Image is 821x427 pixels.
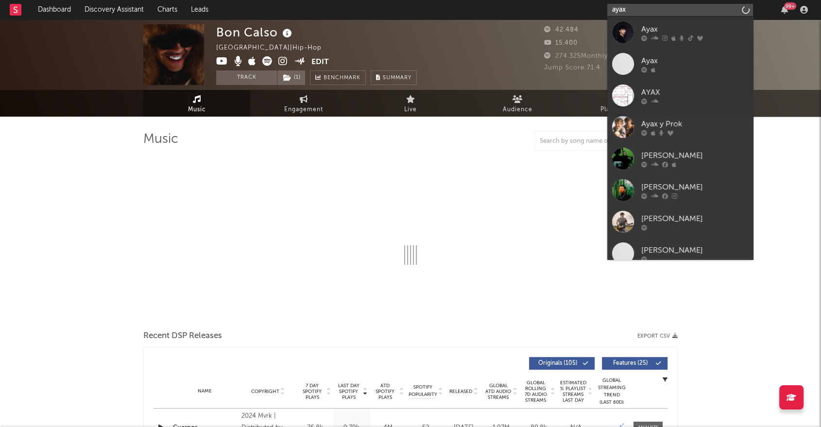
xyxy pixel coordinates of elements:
[324,72,360,84] span: Benchmark
[544,40,578,46] span: 15.400
[284,104,323,116] span: Engagement
[560,380,586,403] span: Estimated % Playlist Streams Last Day
[607,206,753,238] a: [PERSON_NAME]
[641,86,748,98] div: AYAX
[535,137,637,145] input: Search by song name or URL
[608,360,653,366] span: Features ( 25 )
[409,384,437,398] span: Spotify Popularity
[277,70,305,85] button: (1)
[383,75,411,81] span: Summary
[173,388,237,395] div: Name
[522,380,549,403] span: Global Rolling 7D Audio Streams
[641,118,748,130] div: Ayax y Prok
[188,104,206,116] span: Music
[641,181,748,193] div: [PERSON_NAME]
[607,238,753,269] a: [PERSON_NAME]
[216,42,333,54] div: [GEOGRAPHIC_DATA] | Hip-Hop
[600,104,649,116] span: Playlists/Charts
[781,6,788,14] button: 99+
[607,111,753,143] a: Ayax y Prok
[607,80,753,111] a: AYAX
[371,70,417,85] button: Summary
[637,333,678,339] button: Export CSV
[404,104,417,116] span: Live
[544,65,600,71] span: Jump Score: 71.4
[277,70,306,85] span: ( 1 )
[544,27,579,33] span: 42.484
[216,24,294,40] div: Bon Calso
[607,174,753,206] a: [PERSON_NAME]
[250,90,357,117] a: Engagement
[449,389,472,394] span: Released
[641,244,748,256] div: [PERSON_NAME]
[641,55,748,67] div: Ayax
[503,104,532,116] span: Audience
[485,383,512,400] span: Global ATD Audio Streams
[784,2,796,10] div: 99 +
[310,70,366,85] a: Benchmark
[372,383,398,400] span: ATD Spotify Plays
[607,17,753,48] a: Ayax
[251,389,279,394] span: Copyright
[336,383,361,400] span: Last Day Spotify Plays
[143,330,222,342] span: Recent DSP Releases
[602,357,667,370] button: Features(25)
[641,213,748,224] div: [PERSON_NAME]
[641,150,748,161] div: [PERSON_NAME]
[357,90,464,117] a: Live
[571,90,678,117] a: Playlists/Charts
[311,56,329,68] button: Edit
[143,90,250,117] a: Music
[544,53,640,59] span: 274.325 Monthly Listeners
[299,383,325,400] span: 7 Day Spotify Plays
[607,143,753,174] a: [PERSON_NAME]
[607,48,753,80] a: Ayax
[597,377,626,406] div: Global Streaming Trend (Last 60D)
[641,23,748,35] div: Ayax
[529,357,595,370] button: Originals(105)
[535,360,580,366] span: Originals ( 105 )
[607,4,753,16] input: Search for artists
[216,70,277,85] button: Track
[464,90,571,117] a: Audience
